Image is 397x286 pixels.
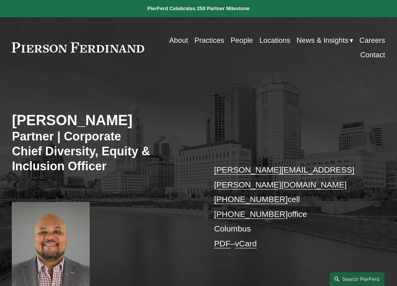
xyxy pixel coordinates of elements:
a: Careers [359,33,385,47]
a: Practices [194,33,224,47]
a: PDF [214,239,230,248]
a: vCard [235,239,257,248]
a: About [169,33,188,47]
span: News & Insights [297,34,348,47]
h3: Partner | Corporate Chief Diversity, Equity & Inclusion Officer [12,129,198,174]
a: Search this site [330,272,384,286]
h2: [PERSON_NAME] [12,112,198,129]
a: [PHONE_NUMBER] [214,209,288,219]
a: [PERSON_NAME][EMAIL_ADDRESS][PERSON_NAME][DOMAIN_NAME] [214,165,354,189]
p: cell office Columbus – [214,162,370,251]
a: People [230,33,253,47]
a: Contact [360,47,385,62]
a: Locations [259,33,290,47]
a: [PHONE_NUMBER] [214,195,288,204]
a: folder dropdown [297,33,353,47]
